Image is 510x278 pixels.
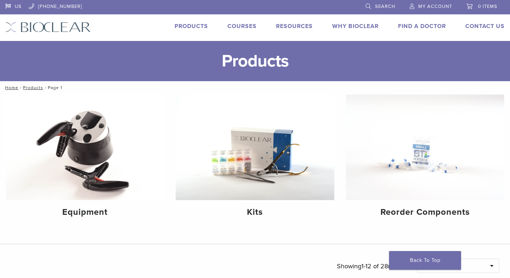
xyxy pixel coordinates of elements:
[3,85,18,90] a: Home
[465,23,505,30] a: Contact Us
[6,94,164,223] a: Equipment
[389,251,461,270] a: Back To Top
[23,85,43,90] a: Products
[352,206,498,219] h4: Reorder Components
[43,86,48,89] span: /
[176,94,334,223] a: Kits
[227,23,257,30] a: Courses
[337,259,406,274] p: Showing results
[398,23,446,30] a: Find A Doctor
[478,4,497,9] span: 0 items
[418,4,452,9] span: My Account
[6,94,164,200] img: Equipment
[5,22,91,32] img: Bioclear
[181,206,328,219] h4: Kits
[332,23,379,30] a: Why Bioclear
[176,94,334,200] img: Kits
[276,23,313,30] a: Resources
[175,23,208,30] a: Products
[375,4,395,9] span: Search
[346,94,504,223] a: Reorder Components
[12,206,158,219] h4: Equipment
[361,262,388,270] span: 1-12 of 28
[18,86,23,89] span: /
[346,94,504,200] img: Reorder Components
